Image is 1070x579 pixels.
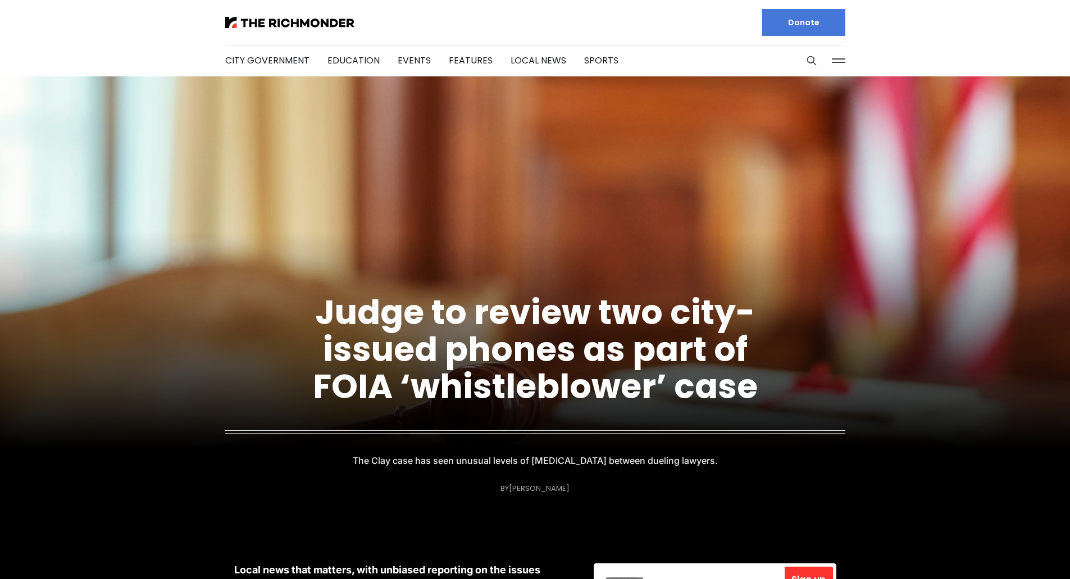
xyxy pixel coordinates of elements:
[584,54,618,67] a: Sports
[449,54,493,67] a: Features
[509,483,570,494] a: [PERSON_NAME]
[975,524,1070,579] iframe: portal-trigger
[313,289,758,410] a: Judge to review two city-issued phones as part of FOIA ‘whistleblower’ case
[225,54,309,67] a: City Government
[327,54,380,67] a: Education
[398,54,431,67] a: Events
[500,484,570,493] div: By
[762,9,845,36] a: Donate
[803,52,820,69] button: Search this site
[225,17,354,28] img: The Richmonder
[361,453,709,468] p: The Clay case has seen unusual levels of [MEDICAL_DATA] between dueling lawyers.
[511,54,566,67] a: Local News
